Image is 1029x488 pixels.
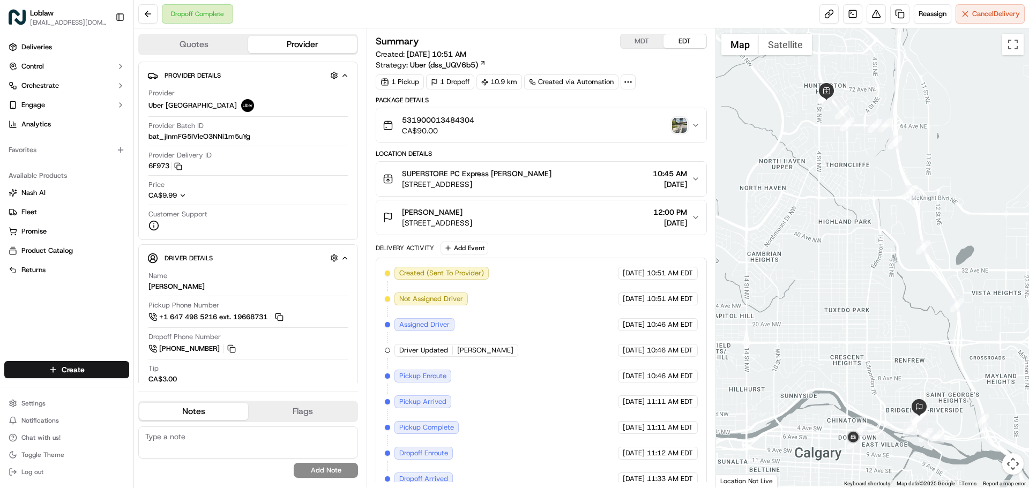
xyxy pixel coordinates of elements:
[914,4,951,24] button: Reassign
[139,403,248,420] button: Notes
[399,474,448,484] span: Dropoff Arrived
[916,241,930,254] div: 17
[914,408,928,422] div: 25
[21,416,59,425] span: Notifications
[524,74,618,89] a: Created via Automation
[4,4,111,30] button: LoblawLoblaw[EMAIL_ADDRESS][DOMAIN_NAME]
[623,423,645,432] span: [DATE]
[844,480,890,487] button: Keyboard shortcuts
[975,414,989,427] div: 19
[399,268,484,278] span: Created (Sent To Provider)
[399,294,463,304] span: Not Assigned Driver
[402,217,472,228] span: [STREET_ADDRESS]
[376,36,419,46] h3: Summary
[21,265,46,275] span: Returns
[721,34,759,55] button: Show street map
[6,235,86,254] a: 📗Knowledge Base
[4,116,129,133] a: Analytics
[148,282,205,291] div: [PERSON_NAME]
[759,34,812,55] button: Show satellite imagery
[148,88,175,98] span: Provider
[919,428,933,442] div: 21
[410,59,478,70] span: Uber (dss_UQV6b5)
[159,312,267,322] span: +1 647 498 5216 ext. 19668731
[441,242,488,254] button: Add Event
[961,481,976,486] a: Terms (opens in new tab)
[4,58,129,75] button: Control
[878,118,892,132] div: 4
[1002,453,1024,475] button: Map camera controls
[248,403,357,420] button: Flags
[21,188,46,198] span: Nash AI
[4,396,129,411] button: Settings
[853,423,867,437] div: 30
[621,34,663,48] button: MDT
[101,239,172,250] span: API Documentation
[4,242,129,259] button: Product Catalog
[4,184,129,201] button: Nash AI
[950,298,964,312] div: 18
[148,180,165,190] span: Price
[426,74,474,89] div: 1 Dropoff
[21,239,82,250] span: Knowledge Base
[9,207,125,217] a: Fleet
[399,397,446,407] span: Pickup Arrived
[86,235,176,254] a: 💻API Documentation
[11,156,28,173] img: Rohit Lakshmapuram
[376,162,706,196] button: SUPERSTORE PC Express [PERSON_NAME][STREET_ADDRESS]10:45 AM[DATE]
[148,101,237,110] span: Uber [GEOGRAPHIC_DATA]
[647,346,693,355] span: 10:46 AM EDT
[30,7,54,18] span: Loblaw
[911,408,924,422] div: 22
[623,474,645,484] span: [DATE]
[4,77,129,94] button: Orchestrate
[9,9,26,26] img: Loblaw
[835,106,849,119] div: 5
[148,121,204,131] span: Provider Batch ID
[11,139,72,148] div: Past conversations
[818,90,832,104] div: 9
[11,185,28,202] img: Rohit Lakshmapuram
[818,89,832,103] div: 12
[647,320,693,329] span: 10:46 AM EDT
[376,74,424,89] div: 1 Pickup
[4,464,129,479] button: Log out
[623,346,645,355] span: [DATE]
[148,343,237,355] button: [PHONE_NUMBER]
[623,448,645,458] span: [DATE]
[4,447,129,462] button: Toggle Theme
[21,42,52,52] span: Deliveries
[4,413,129,428] button: Notifications
[148,209,207,219] span: Customer Support
[913,410,927,424] div: 27
[4,96,129,114] button: Engage
[21,246,73,256] span: Product Catalog
[402,207,463,217] span: [PERSON_NAME]
[9,246,125,256] a: Product Catalog
[21,451,64,459] span: Toggle Theme
[376,108,706,142] button: 531900013484304CA$90.00photo_proof_of_delivery image
[21,207,37,217] span: Fleet
[672,118,687,133] img: photo_proof_of_delivery image
[128,195,150,204] span: [DATE]
[148,332,221,342] span: Dropoff Phone Number
[956,4,1025,24] button: CancelDelivery
[476,74,522,89] div: 10.9 km
[241,99,254,112] img: uber-new-logo.jpeg
[107,266,130,274] span: Pylon
[4,204,129,221] button: Fleet
[148,132,250,141] span: bat_jInmFG5IVleO3NNi1m5uYg
[23,102,42,122] img: 8571987876998_91fb9ceb93ad5c398215_72.jpg
[21,119,51,129] span: Analytics
[33,166,120,175] span: Rohit [GEOGRAPHIC_DATA]
[376,96,706,104] div: Package Details
[653,179,687,190] span: [DATE]
[904,185,918,199] div: 16
[457,346,513,355] span: [PERSON_NAME]
[868,119,882,133] div: 14
[148,311,285,323] a: +1 647 498 5216 ext. 19668731
[21,433,61,442] span: Chat with us!
[128,166,150,175] span: [DATE]
[402,125,474,136] span: CA$90.00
